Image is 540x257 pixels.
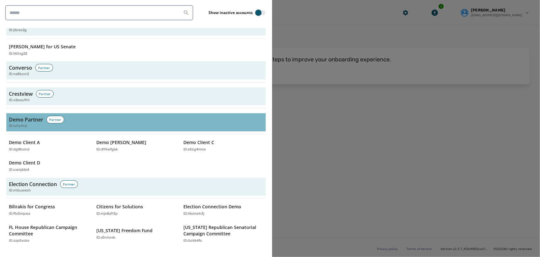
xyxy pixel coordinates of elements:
[208,10,253,15] label: Show inactive accounts
[6,41,91,59] button: [PERSON_NAME] for US SenateID:t4ilng23
[9,139,40,146] p: Demo Client A
[9,98,30,103] span: ID: v2wou9hi
[6,157,91,175] button: Demo Client DID:uwiq6te4
[36,90,54,98] div: Partner
[96,211,118,217] p: ID: mjx8a93p
[9,28,27,33] span: ID: jlbres2g
[9,238,29,244] p: ID: zzp5vcko
[94,137,179,155] button: Demo [PERSON_NAME]ID:d95wfgbk
[183,147,206,152] p: ID: e5zg4mna
[9,51,27,57] p: ID: t4ilng23
[6,137,91,155] button: Demo Client AID:dgt8vznd
[96,139,146,146] p: Demo [PERSON_NAME]
[96,235,115,240] p: ID: o5nisrxb
[9,72,29,77] span: ID: na8byvr2
[183,224,257,237] p: [US_STATE] Republican Senatorial Campaign Committee
[9,167,29,173] p: ID: uwiq6te4
[181,222,266,246] button: [US_STATE] Republican Senatorial Campaign CommitteeID:ibzt64fo
[96,147,118,152] p: ID: d95wfgbk
[9,180,57,188] h3: Election Connection
[96,204,143,210] p: Citizens for Solutions
[183,211,204,217] p: ID: l4cmwh3j
[6,61,266,80] button: ConversoPartnerID:na8byvr2
[183,238,202,244] p: ID: ibzt64fo
[181,137,266,155] button: Demo Client CID:e5zg4mna
[6,178,266,196] button: Election ConnectionPartnerID:mlbuwesh
[183,204,241,210] p: Election Connection Demo
[96,227,153,234] p: [US_STATE] Freedom Fund
[6,87,266,106] button: CrestviewPartnerID:v2wou9hi
[181,201,266,219] button: Election Connection DemoID:l4cmwh3j
[46,116,64,123] div: Partner
[9,147,30,152] p: ID: dgt8vznd
[35,64,53,72] div: Partner
[9,123,27,129] span: ID: iuhy4rqi
[9,90,33,98] h3: Crestview
[9,188,31,193] span: ID: mlbuwesh
[9,160,40,166] p: Demo Client D
[9,64,32,72] h3: Converso
[9,44,76,50] p: [PERSON_NAME] for US Senate
[9,204,55,210] p: Bilirakis for Congress
[94,222,179,246] button: [US_STATE] Freedom FundID:o5nisrxb
[9,224,82,237] p: FL House Republican Campaign Committee
[9,116,43,123] h3: Demo Partner
[6,222,91,246] button: FL House Republican Campaign CommitteeID:zzp5vcko
[6,201,91,219] button: Bilirakis for CongressID:ftv5mpwa
[6,113,266,131] button: Demo PartnerPartnerID:iuhy4rqi
[183,139,214,146] p: Demo Client C
[60,180,78,188] div: Partner
[9,211,30,217] p: ID: ftv5mpwa
[94,201,179,219] button: Citizens for SolutionsID:mjx8a93p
